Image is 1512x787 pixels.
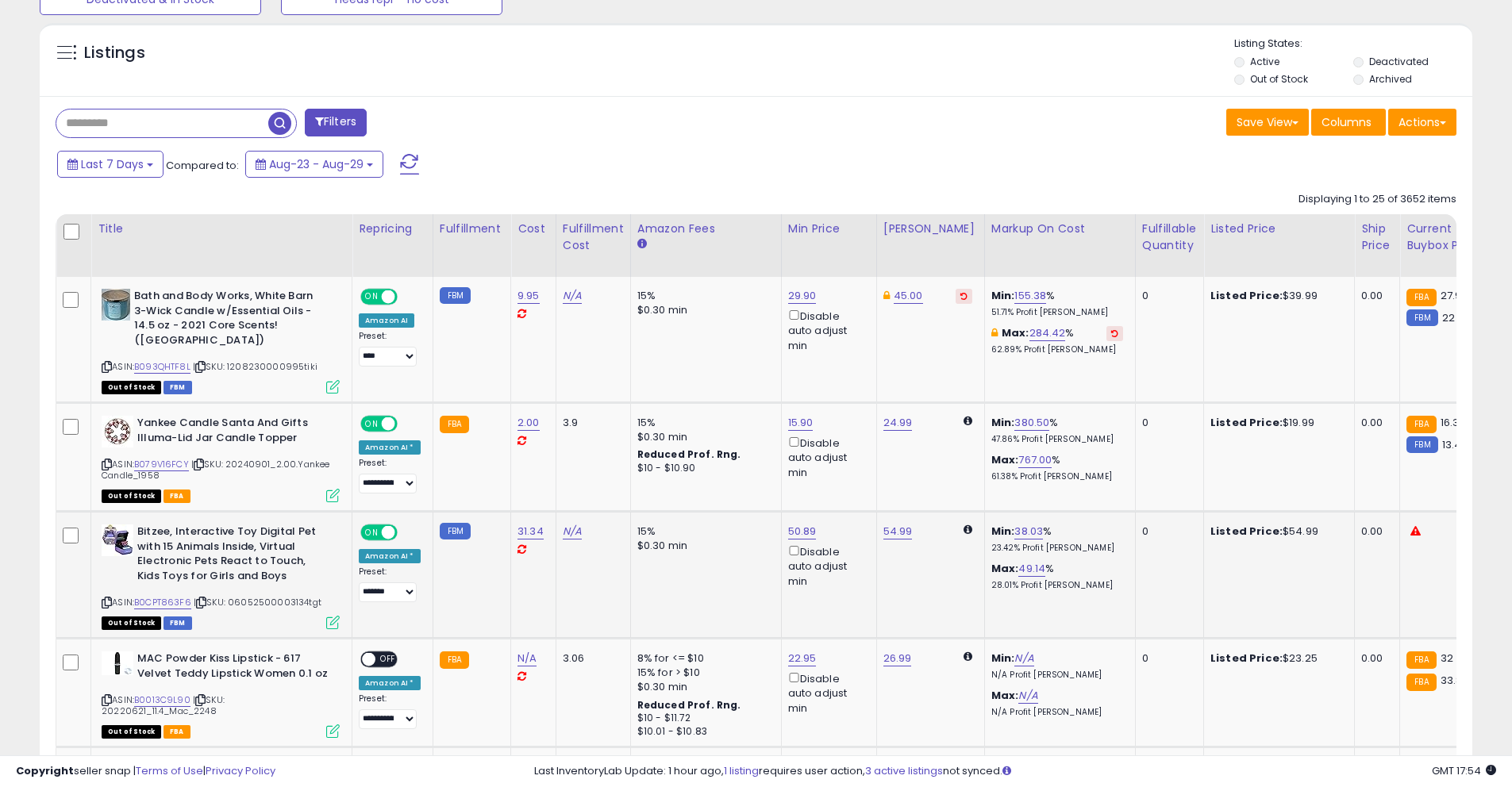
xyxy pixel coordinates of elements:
b: Listed Price: [1210,651,1283,666]
a: 2.00 [517,415,540,431]
div: Disable auto adjust min [788,434,864,480]
b: Bath and Body Works, White Barn 3-Wick Candle w/Essential Oils - 14.5 oz - 2021 Core Scents! ([GE... [134,289,327,351]
a: 24.99 [883,415,913,431]
a: B0013C9L90 [134,693,190,707]
b: Reduced Prof. Rng. [637,698,741,712]
p: 28.01% Profit [PERSON_NAME] [991,580,1123,591]
small: FBA [440,416,469,433]
b: Min: [991,288,1015,303]
small: FBM [1406,309,1437,326]
div: 0 [1142,651,1191,666]
div: $10.01 - $10.83 [637,725,769,739]
span: OFF [395,526,421,539]
div: % [991,524,1123,554]
div: 0 [1142,416,1191,430]
span: | SKU: 20220621_11.4_Mac_2248 [102,693,225,717]
a: B079V16FCY [134,458,189,471]
div: % [991,326,1123,355]
label: Active [1250,55,1279,68]
b: Listed Price: [1210,415,1283,430]
div: $0.30 min [637,430,769,444]
small: FBM [1406,436,1437,453]
p: 47.86% Profit [PERSON_NAME] [991,434,1123,445]
a: 50.89 [788,524,817,539]
div: Fulfillable Quantity [1142,221,1197,254]
div: 0.00 [1361,289,1387,303]
p: N/A Profit [PERSON_NAME] [991,707,1123,718]
b: Max: [1002,325,1029,340]
a: 54.99 [883,524,913,539]
div: ASIN: [102,651,340,736]
div: 0.00 [1361,416,1387,430]
label: Deactivated [1369,55,1429,68]
b: Min: [991,651,1015,666]
b: Min: [991,524,1015,539]
a: 284.42 [1029,325,1066,341]
a: 380.50 [1014,415,1049,431]
div: Amazon AI * [359,440,421,455]
th: The percentage added to the cost of goods (COGS) that forms the calculator for Min & Max prices. [984,214,1135,277]
small: FBA [1406,651,1436,669]
a: B0CPT863F6 [134,596,191,609]
span: OFF [395,290,421,304]
div: seller snap | | [16,764,275,779]
span: 13.47 [1442,437,1468,452]
div: Amazon Fees [637,221,775,237]
div: 15% [637,416,769,430]
span: FBM [164,381,192,394]
b: Listed Price: [1210,288,1283,303]
p: 51.71% Profit [PERSON_NAME] [991,307,1123,318]
span: FBA [164,725,190,739]
span: Compared to: [166,158,239,173]
div: Preset: [359,331,421,367]
b: Max: [991,688,1019,703]
a: B093QHTF8L [134,360,190,374]
a: 31.34 [517,524,544,539]
button: Save View [1226,109,1309,136]
span: ON [362,526,382,539]
span: All listings that are currently out of stock and unavailable for purchase on Amazon [102,381,161,394]
span: Aug-23 - Aug-29 [269,156,364,172]
span: 27.98 [1441,288,1468,303]
span: FBM [164,616,192,630]
div: 15% for > $10 [637,666,769,680]
a: N/A [517,651,537,666]
strong: Copyright [16,763,74,778]
div: $0.30 min [637,680,769,694]
a: Privacy Policy [206,763,275,778]
a: 45.00 [894,288,923,304]
img: 21pXx8tAU+L._SL40_.jpg [102,651,133,675]
div: Fulfillment Cost [563,221,624,254]
div: ASIN: [102,289,340,392]
span: All listings that are currently out of stock and unavailable for purchase on Amazon [102,616,161,630]
small: FBA [1406,674,1436,691]
div: 15% [637,289,769,303]
small: FBM [440,523,471,539]
p: Listing States: [1234,36,1472,52]
a: 26.99 [883,651,912,666]
div: % [991,453,1123,482]
p: 62.89% Profit [PERSON_NAME] [991,344,1123,355]
a: 9.95 [517,288,540,304]
span: Columns [1322,114,1372,130]
small: FBA [1406,289,1436,306]
a: 155.38 [1014,288,1046,304]
div: Disable auto adjust min [788,670,864,716]
span: All listings that are currently out of stock and unavailable for purchase on Amazon [102,725,161,739]
div: $0.30 min [637,303,769,317]
div: Preset: [359,458,421,493]
b: Bitzee, Interactive Toy Digital Pet with 15 Animals Inside, Virtual Electronic Pets React to Touc... [137,524,330,587]
b: Reduced Prof. Rng. [637,447,741,461]
span: ON [362,290,382,304]
span: Last 7 Days [81,156,144,172]
div: Repricing [359,221,426,237]
div: Min Price [788,221,870,237]
small: Amazon Fees. [637,237,647,251]
div: Last InventoryLab Update: 1 hour ago, requires user action, not synced. [534,764,1496,779]
a: 49.14 [1018,561,1045,577]
a: 38.03 [1014,524,1043,539]
span: | SKU: 06052500003134tgt [194,596,321,608]
div: Ship Price [1361,221,1393,254]
div: 0.00 [1361,651,1387,666]
div: 3.9 [563,416,618,430]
